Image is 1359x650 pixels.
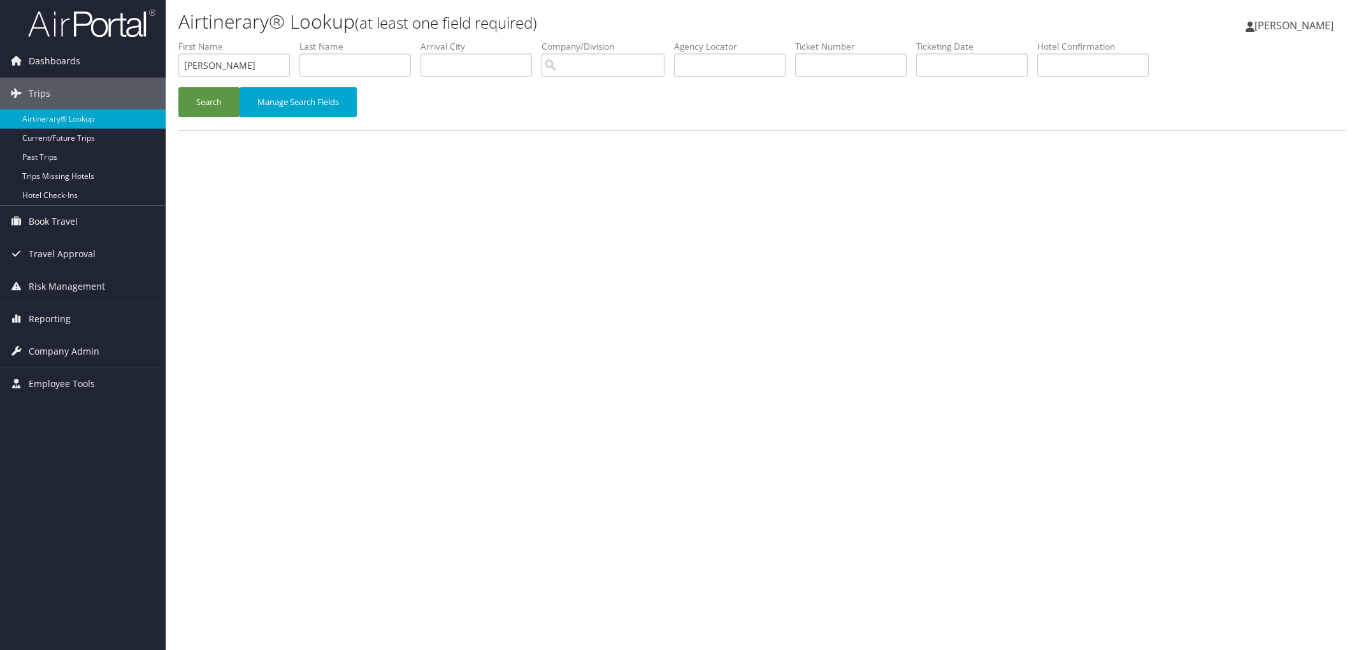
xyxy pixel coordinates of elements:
[178,87,240,117] button: Search
[29,271,105,302] span: Risk Management
[29,206,78,237] span: Book Travel
[240,87,357,117] button: Manage Search Fields
[795,40,916,53] label: Ticket Number
[29,336,99,367] span: Company Admin
[29,238,96,270] span: Travel Approval
[299,40,421,53] label: Last Name
[178,8,957,35] h1: Airtinerary® Lookup
[28,8,155,38] img: airportal-logo.png
[29,78,50,110] span: Trips
[355,12,537,33] small: (at least one field required)
[1037,40,1158,53] label: Hotel Confirmation
[1255,18,1334,32] span: [PERSON_NAME]
[29,45,80,77] span: Dashboards
[916,40,1037,53] label: Ticketing Date
[542,40,674,53] label: Company/Division
[29,368,95,400] span: Employee Tools
[421,40,542,53] label: Arrival City
[1246,6,1346,45] a: [PERSON_NAME]
[178,40,299,53] label: First Name
[29,303,71,335] span: Reporting
[674,40,795,53] label: Agency Locator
